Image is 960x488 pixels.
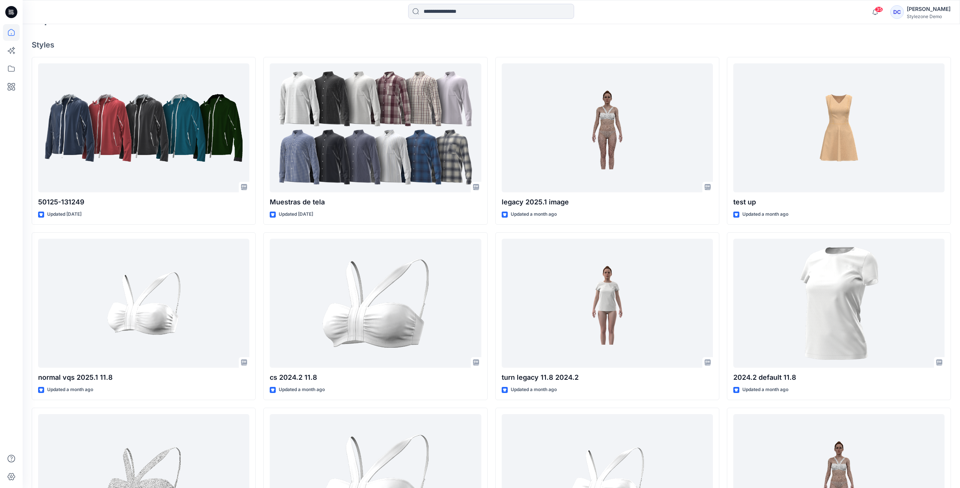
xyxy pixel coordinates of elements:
p: Updated a month ago [511,210,557,218]
p: 50125-131249 [38,197,249,207]
p: Updated [DATE] [279,210,313,218]
a: normal vqs 2025.1 11.8 [38,239,249,368]
h2: Explore [32,13,70,25]
a: turn legacy 11.8 2024.2 [502,239,713,368]
p: Updated a month ago [279,386,325,394]
p: Updated [DATE] [47,210,81,218]
a: Muestras de tela [270,63,481,193]
span: 35 [875,6,883,12]
p: turn legacy 11.8 2024.2 [502,372,713,383]
p: normal vqs 2025.1 11.8 [38,372,249,383]
a: legacy 2025.1 image [502,63,713,193]
p: Muestras de tela [270,197,481,207]
a: test up [733,63,945,193]
p: cs 2024.2 11.8 [270,372,481,383]
div: DC [890,5,904,19]
p: legacy 2025.1 image [502,197,713,207]
a: 50125-131249 [38,63,249,193]
p: Updated a month ago [742,210,788,218]
p: Updated a month ago [742,386,788,394]
div: Stylezone Demo [907,14,951,19]
h4: Styles [32,40,951,49]
p: Updated a month ago [47,386,93,394]
p: Updated a month ago [511,386,557,394]
p: test up [733,197,945,207]
p: 2024.2 default 11.8 [733,372,945,383]
a: 2024.2 default 11.8 [733,239,945,368]
div: [PERSON_NAME] [907,5,951,14]
a: cs 2024.2 11.8 [270,239,481,368]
